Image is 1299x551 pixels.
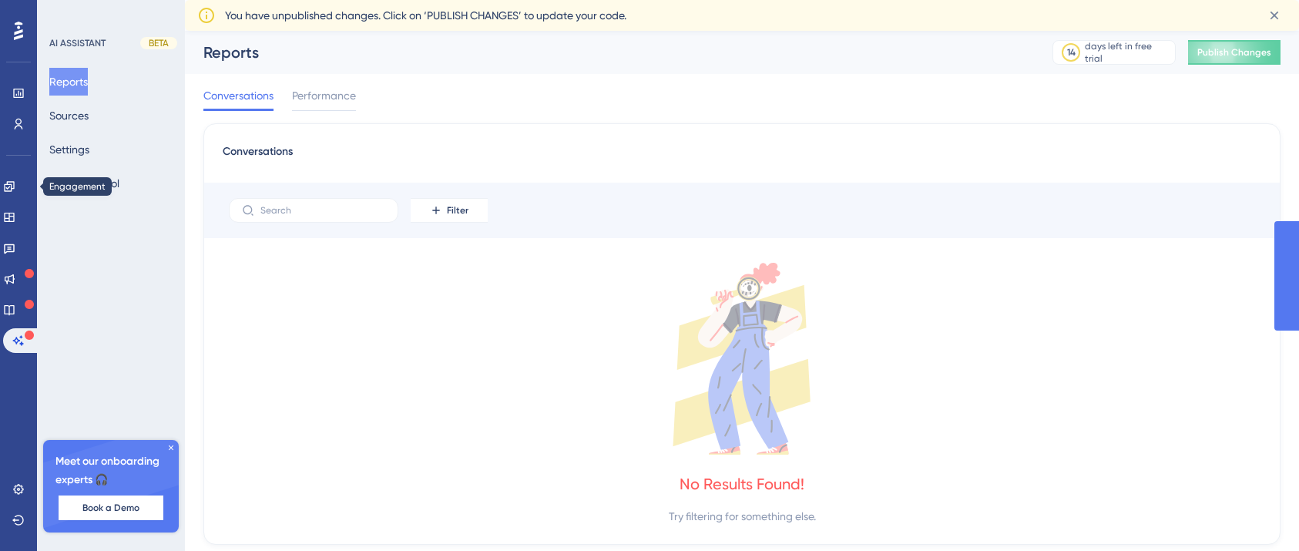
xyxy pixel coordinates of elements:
span: You have unpublished changes. Click on ‘PUBLISH CHANGES’ to update your code. [225,6,626,25]
button: Book a Demo [59,496,163,520]
span: Filter [447,204,468,217]
div: No Results Found! [680,473,804,495]
div: 14 [1067,46,1076,59]
input: Search [260,205,385,216]
button: Settings [49,136,89,163]
button: Usage Control [49,170,119,197]
span: Conversations [223,143,293,170]
button: Filter [411,198,488,223]
div: AI ASSISTANT [49,37,106,49]
span: Conversations [203,86,274,105]
div: Try filtering for something else. [669,507,816,526]
div: Reports [203,42,1014,63]
div: BETA [140,37,177,49]
span: Performance [292,86,356,105]
div: days left in free trial [1085,40,1170,65]
button: Publish Changes [1188,40,1281,65]
button: Reports [49,68,88,96]
button: Sources [49,102,89,129]
span: Meet our onboarding experts 🎧 [55,452,166,489]
span: Book a Demo [82,502,139,514]
iframe: UserGuiding AI Assistant Launcher [1234,490,1281,536]
span: Publish Changes [1197,46,1271,59]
